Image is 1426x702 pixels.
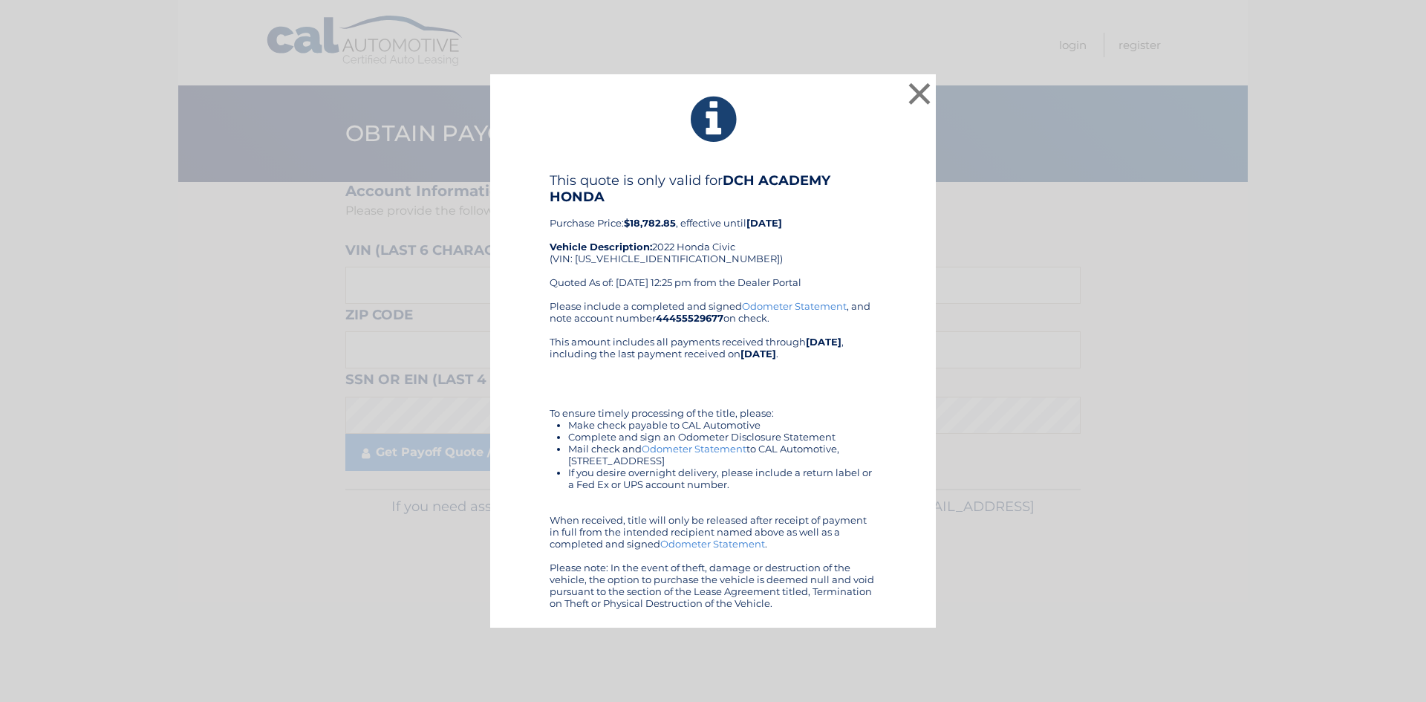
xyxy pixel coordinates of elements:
strong: Vehicle Description: [550,241,652,253]
li: Mail check and to CAL Automotive, [STREET_ADDRESS] [568,443,876,467]
li: Complete and sign an Odometer Disclosure Statement [568,431,876,443]
a: Odometer Statement [660,538,765,550]
div: Please include a completed and signed , and note account number on check. This amount includes al... [550,300,876,609]
b: DCH ACADEMY HONDA [550,172,830,205]
a: Odometer Statement [642,443,746,455]
b: [DATE] [806,336,841,348]
li: Make check payable to CAL Automotive [568,419,876,431]
a: Odometer Statement [742,300,847,312]
b: [DATE] [746,217,782,229]
div: Purchase Price: , effective until 2022 Honda Civic (VIN: [US_VEHICLE_IDENTIFICATION_NUMBER]) Quot... [550,172,876,300]
li: If you desire overnight delivery, please include a return label or a Fed Ex or UPS account number. [568,467,876,490]
button: × [905,79,934,108]
b: 44455529677 [656,312,723,324]
b: $18,782.85 [624,217,676,229]
h4: This quote is only valid for [550,172,876,205]
b: [DATE] [740,348,776,360]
